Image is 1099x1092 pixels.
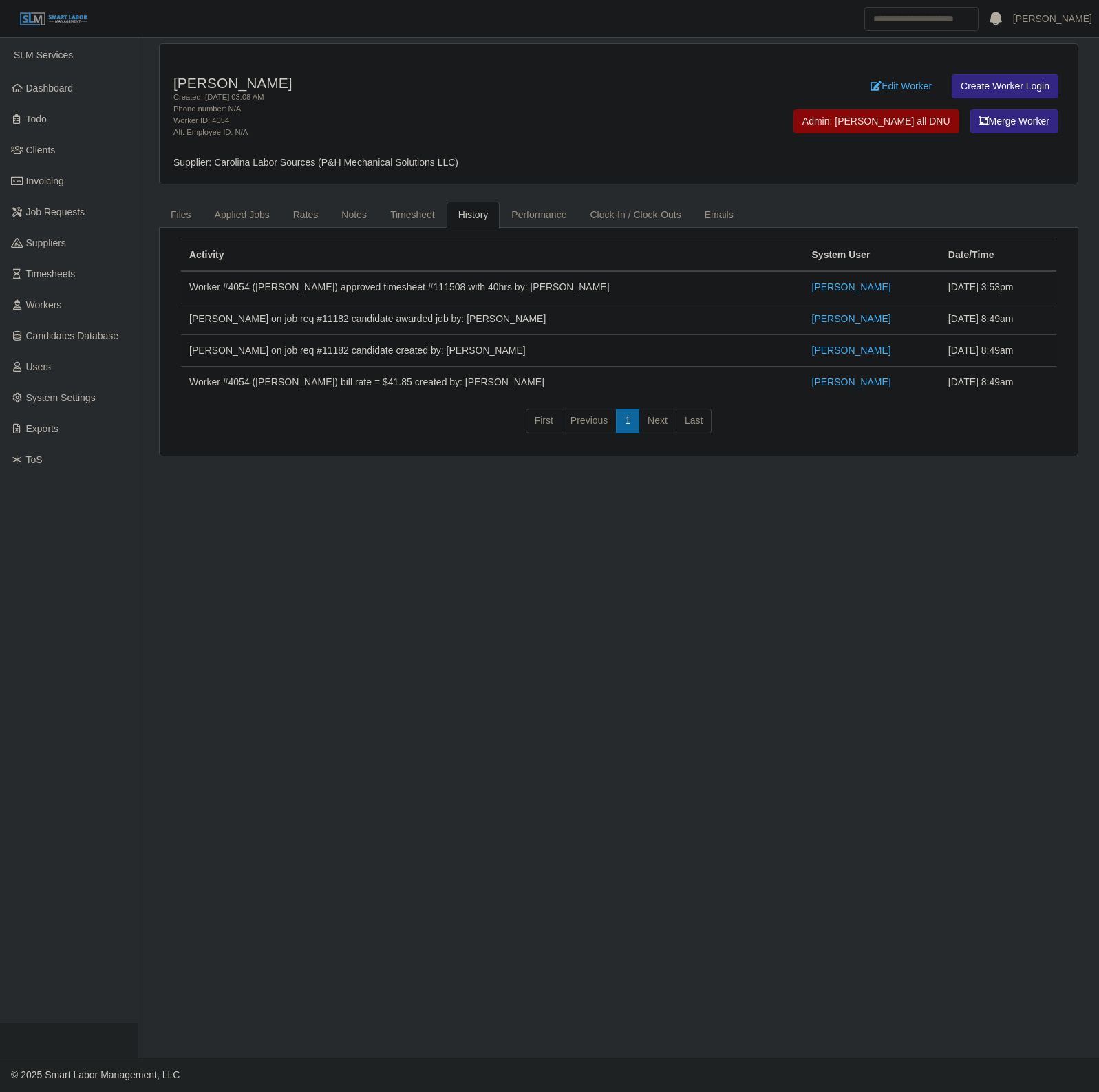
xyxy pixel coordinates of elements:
[578,202,692,228] a: Clock-In / Clock-Outs
[812,313,891,324] a: [PERSON_NAME]
[447,202,500,228] a: History
[181,367,804,398] td: Worker #4054 ([PERSON_NAME]) bill rate = $41.85 created by: [PERSON_NAME]
[864,7,979,31] input: Search
[19,12,88,27] img: SLM Logo
[330,202,378,228] a: Notes
[26,175,64,186] span: Invoicing
[173,115,684,127] div: Worker ID: 4054
[159,202,203,228] a: Files
[804,239,940,272] th: System User
[203,202,281,228] a: Applied Jobs
[181,409,1056,445] nav: pagination
[952,74,1058,98] a: Create Worker Login
[181,303,804,335] td: [PERSON_NAME] on job req #11182 candidate awarded job by: [PERSON_NAME]
[173,103,684,115] div: Phone number: N/A
[26,83,74,94] span: Dashboard
[14,50,73,61] span: SLM Services
[173,127,684,138] div: Alt. Employee ID: N/A
[26,454,43,465] span: ToS
[11,1069,180,1080] span: © 2025 Smart Labor Management, LLC
[812,281,891,292] a: [PERSON_NAME]
[940,303,1056,335] td: [DATE] 8:49am
[812,376,891,387] a: [PERSON_NAME]
[500,202,578,228] a: Performance
[26,361,52,372] span: Users
[26,392,96,403] span: System Settings
[26,206,85,217] span: Job Requests
[1013,12,1092,26] a: [PERSON_NAME]
[181,271,804,303] td: Worker #4054 ([PERSON_NAME]) approved timesheet #111508 with 40hrs by: [PERSON_NAME]
[693,202,745,228] a: Emails
[281,202,330,228] a: Rates
[181,239,804,272] th: Activity
[26,268,76,279] span: Timesheets
[26,114,47,125] span: Todo
[26,237,66,248] span: Suppliers
[940,367,1056,398] td: [DATE] 8:49am
[970,109,1058,133] button: Merge Worker
[173,92,684,103] div: Created: [DATE] 03:08 AM
[26,330,119,341] span: Candidates Database
[173,74,684,92] h4: [PERSON_NAME]
[940,239,1056,272] th: Date/Time
[173,157,458,168] span: Supplier: Carolina Labor Sources (P&H Mechanical Solutions LLC)
[862,74,941,98] a: Edit Worker
[26,299,62,310] span: Workers
[26,144,56,156] span: Clients
[181,335,804,367] td: [PERSON_NAME] on job req #11182 candidate created by: [PERSON_NAME]
[793,109,959,133] button: Admin: [PERSON_NAME] all DNU
[616,409,639,433] a: 1
[378,202,447,228] a: Timesheet
[940,335,1056,367] td: [DATE] 8:49am
[26,423,58,434] span: Exports
[940,271,1056,303] td: [DATE] 3:53pm
[812,345,891,356] a: [PERSON_NAME]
